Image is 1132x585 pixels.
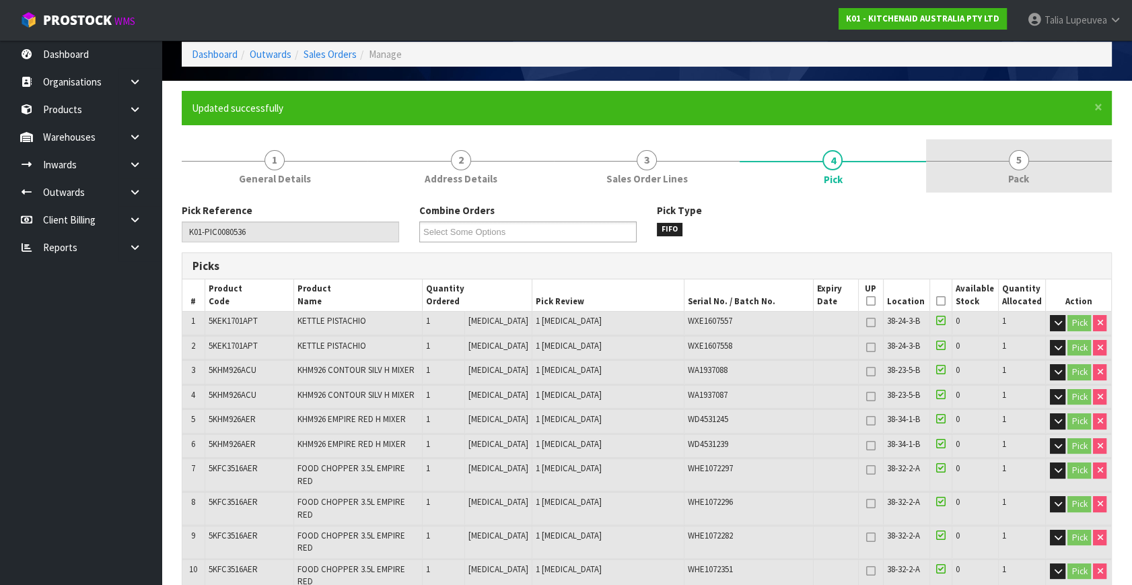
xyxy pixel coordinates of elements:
span: WD4531245 [688,413,728,425]
span: [MEDICAL_DATA] [468,364,528,376]
span: 0 [956,462,960,474]
span: 5KEK1701APT [209,340,258,351]
span: Pack [1008,172,1029,186]
span: 1 [MEDICAL_DATA] [536,530,602,541]
small: WMS [114,15,135,28]
span: 0 [956,389,960,401]
span: 38-34-1-B [887,413,920,425]
button: Pick [1067,530,1091,546]
span: WA1937087 [688,389,728,401]
span: 1 [1002,563,1006,575]
button: Pick [1067,389,1091,405]
span: 1 [1002,530,1006,541]
th: Product Name [293,279,422,311]
button: Pick [1067,364,1091,380]
span: FIFO [657,223,682,236]
span: 3 [191,364,195,376]
span: Lupeuvea [1065,13,1107,26]
button: Pick [1067,563,1091,580]
button: Pick [1067,315,1091,331]
img: cube-alt.png [20,11,37,28]
span: WXE1607558 [688,340,732,351]
label: Pick Type [657,203,702,217]
th: UP [858,279,883,311]
th: Expiry Date [814,279,859,311]
span: 38-24-3-B [887,340,920,351]
th: Action [1045,279,1111,311]
span: 38-32-2-A [887,496,920,508]
span: KETTLE PISTACHIO [297,315,366,326]
span: [MEDICAL_DATA] [468,315,528,326]
button: Pick [1067,413,1091,429]
span: 1 [426,563,430,575]
strong: K01 - KITCHENAID AUSTRALIA PTY LTD [846,13,999,24]
button: Pick [1067,438,1091,454]
span: [MEDICAL_DATA] [468,496,528,508]
span: 1 [MEDICAL_DATA] [536,315,602,326]
a: Dashboard [192,48,238,61]
span: KHM926 EMPIRE RED H MIXER [297,413,406,425]
span: 5KFC3516AER [209,530,258,541]
span: 5KHM926AER [209,438,256,450]
span: [MEDICAL_DATA] [468,563,528,575]
span: 1 [1002,438,1006,450]
th: Location [883,279,929,311]
th: Quantity Allocated [998,279,1045,311]
span: Pick [823,172,842,186]
span: 1 [1002,364,1006,376]
label: Pick Reference [182,203,252,217]
span: [MEDICAL_DATA] [468,340,528,351]
span: 1 [426,413,430,425]
span: 0 [956,340,960,351]
span: 9 [191,530,195,541]
span: WHE1072296 [688,496,733,508]
span: 1 [MEDICAL_DATA] [536,563,602,575]
span: 38-32-2-A [887,530,920,541]
span: 1 [MEDICAL_DATA] [536,340,602,351]
span: General Details [239,172,311,186]
span: 1 [426,438,430,450]
span: 1 [426,462,430,474]
span: 1 [MEDICAL_DATA] [536,496,602,508]
span: 2 [191,340,195,351]
span: KHM926 EMPIRE RED H MIXER [297,438,406,450]
span: [MEDICAL_DATA] [468,413,528,425]
span: WHE1072297 [688,462,733,474]
span: 3 [637,150,657,170]
span: 5KHM926ACU [209,389,256,401]
span: 5 [191,413,195,425]
span: 0 [956,438,960,450]
th: # [182,279,205,311]
span: 1 [426,496,430,508]
span: 1 [191,315,195,326]
span: 1 [MEDICAL_DATA] [536,389,602,401]
span: 1 [1002,340,1006,351]
span: 0 [956,496,960,508]
span: 10 [189,563,197,575]
span: Address Details [425,172,497,186]
button: Pick [1067,340,1091,356]
span: [MEDICAL_DATA] [468,462,528,474]
span: KETTLE PISTACHIO [297,340,366,351]
span: 0 [956,315,960,326]
a: K01 - KITCHENAID AUSTRALIA PTY LTD [839,8,1007,30]
span: WXE1607557 [688,315,732,326]
span: 2 [451,150,471,170]
span: 0 [956,413,960,425]
span: Sales Order Lines [606,172,688,186]
span: FOOD CHOPPER 3.5L EMPIRE RED [297,462,405,486]
span: 0 [956,364,960,376]
span: 5KHM926ACU [209,364,256,376]
span: 7 [191,462,195,474]
span: 0 [956,530,960,541]
span: 5KFC3516AER [209,462,258,474]
span: 5KFC3516AER [209,563,258,575]
span: 1 [426,315,430,326]
th: Quantity Ordered [423,279,532,311]
span: FOOD CHOPPER 3.5L EMPIRE RED [297,530,405,553]
span: 1 [426,340,430,351]
h3: Picks [192,260,637,273]
span: WHE1072282 [688,530,733,541]
span: 38-24-3-B [887,315,920,326]
span: [MEDICAL_DATA] [468,389,528,401]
